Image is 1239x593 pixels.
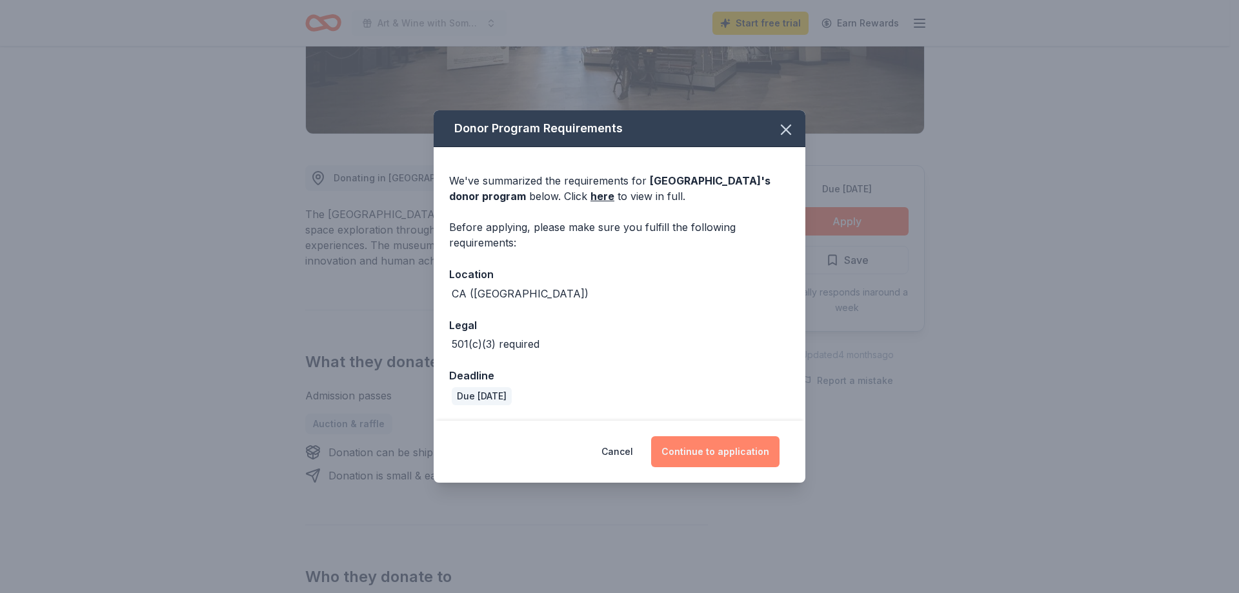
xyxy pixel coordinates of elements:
[601,436,633,467] button: Cancel
[452,286,589,301] div: CA ([GEOGRAPHIC_DATA])
[449,266,790,283] div: Location
[449,173,790,204] div: We've summarized the requirements for below. Click to view in full.
[434,110,805,147] div: Donor Program Requirements
[449,219,790,250] div: Before applying, please make sure you fulfill the following requirements:
[590,188,614,204] a: here
[449,367,790,384] div: Deadline
[452,336,539,352] div: 501(c)(3) required
[449,317,790,334] div: Legal
[651,436,780,467] button: Continue to application
[452,387,512,405] div: Due [DATE]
